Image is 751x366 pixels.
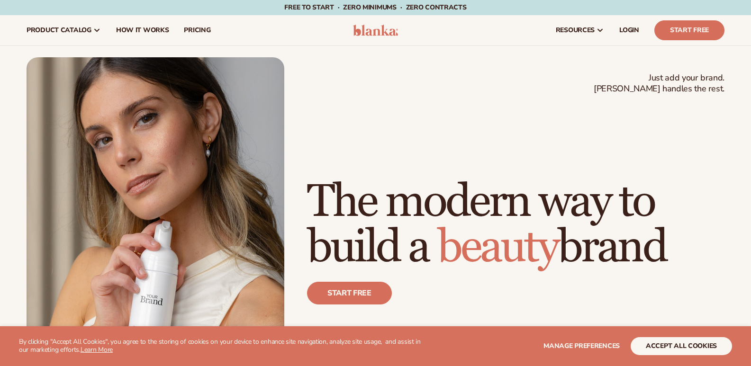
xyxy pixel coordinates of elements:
[81,345,113,354] a: Learn More
[654,20,724,40] a: Start Free
[307,282,392,304] a: Start free
[116,27,169,34] span: How It Works
[594,72,724,95] span: Just add your brand. [PERSON_NAME] handles the rest.
[453,323,525,344] p: 450+
[375,323,434,344] p: 4.9
[556,27,595,34] span: resources
[184,27,210,34] span: pricing
[176,15,218,45] a: pricing
[437,220,558,275] span: beauty
[353,25,398,36] img: logo
[543,341,620,350] span: Manage preferences
[19,338,422,354] p: By clicking "Accept All Cookies", you agree to the storing of cookies on your device to enhance s...
[612,15,647,45] a: LOGIN
[548,15,612,45] a: resources
[631,337,732,355] button: accept all cookies
[619,27,639,34] span: LOGIN
[307,179,724,270] h1: The modern way to build a brand
[19,15,109,45] a: product catalog
[284,3,466,12] span: Free to start · ZERO minimums · ZERO contracts
[307,323,356,344] p: 100K+
[27,27,91,34] span: product catalog
[109,15,177,45] a: How It Works
[543,337,620,355] button: Manage preferences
